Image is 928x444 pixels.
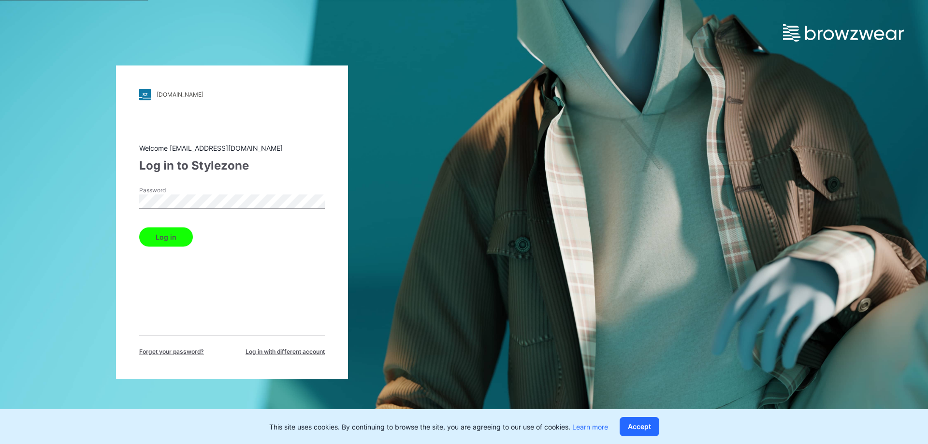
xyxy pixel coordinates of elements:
img: browzwear-logo.e42bd6dac1945053ebaf764b6aa21510.svg [783,24,904,42]
p: This site uses cookies. By continuing to browse the site, you are agreeing to our use of cookies. [269,422,608,432]
button: Accept [620,417,659,436]
div: Welcome [EMAIL_ADDRESS][DOMAIN_NAME] [139,143,325,153]
span: Forget your password? [139,347,204,356]
div: [DOMAIN_NAME] [157,91,203,98]
img: stylezone-logo.562084cfcfab977791bfbf7441f1a819.svg [139,88,151,100]
a: Learn more [572,423,608,431]
button: Log in [139,227,193,246]
div: Log in to Stylezone [139,157,325,174]
a: [DOMAIN_NAME] [139,88,325,100]
span: Log in with different account [246,347,325,356]
label: Password [139,186,207,194]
